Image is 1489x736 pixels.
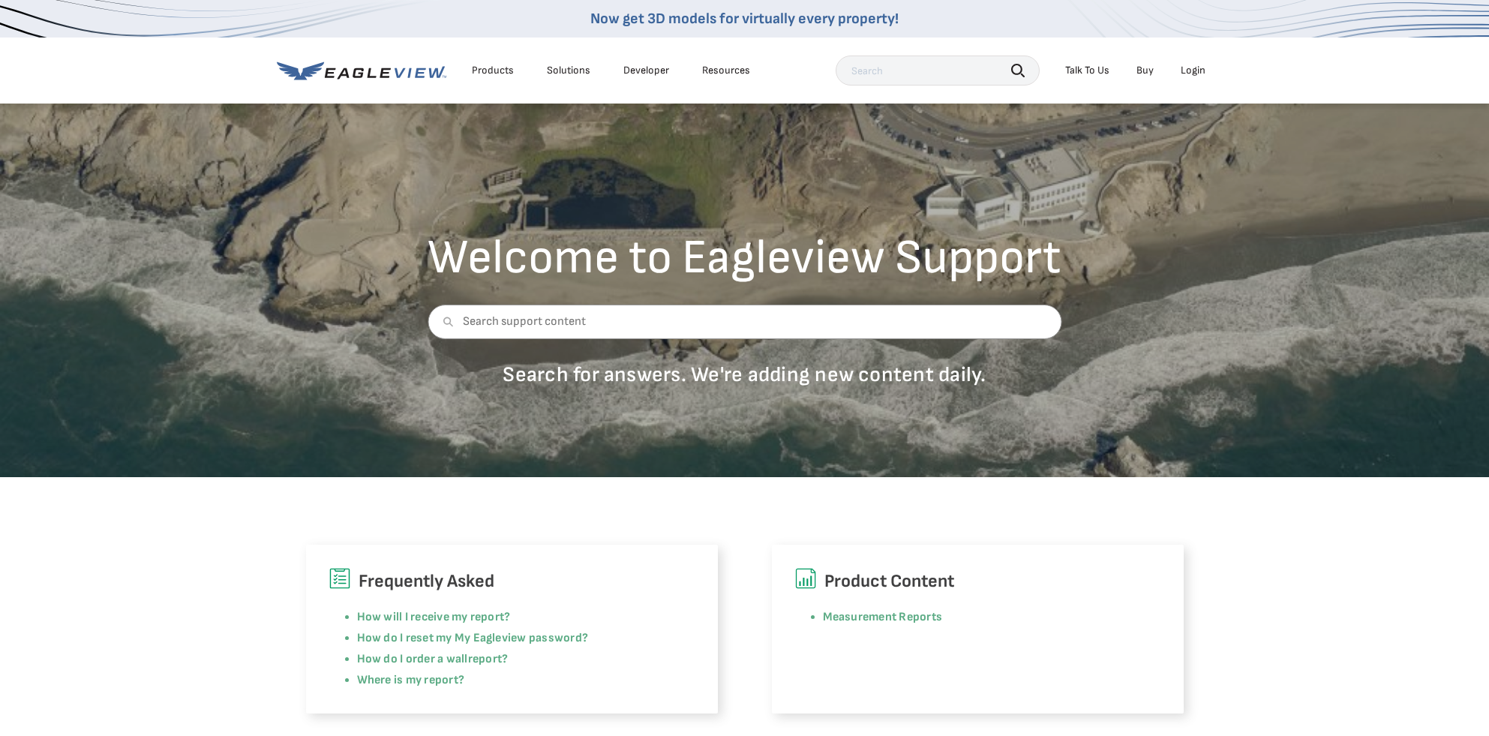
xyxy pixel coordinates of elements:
[794,567,1161,596] h6: Product Content
[468,652,502,666] a: report
[472,64,514,77] div: Products
[428,362,1061,388] p: Search for answers. We're adding new content daily.
[428,234,1061,282] h2: Welcome to Eagleview Support
[590,10,899,28] a: Now get 3D models for virtually every property!
[357,673,465,687] a: Where is my report?
[702,64,750,77] div: Resources
[823,610,943,624] a: Measurement Reports
[836,56,1040,86] input: Search
[1181,64,1205,77] div: Login
[547,64,590,77] div: Solutions
[623,64,669,77] a: Developer
[502,652,508,666] a: ?
[1136,64,1154,77] a: Buy
[357,610,511,624] a: How will I receive my report?
[428,305,1061,339] input: Search support content
[329,567,695,596] h6: Frequently Asked
[1065,64,1109,77] div: Talk To Us
[357,652,468,666] a: How do I order a wall
[357,631,589,645] a: How do I reset my My Eagleview password?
